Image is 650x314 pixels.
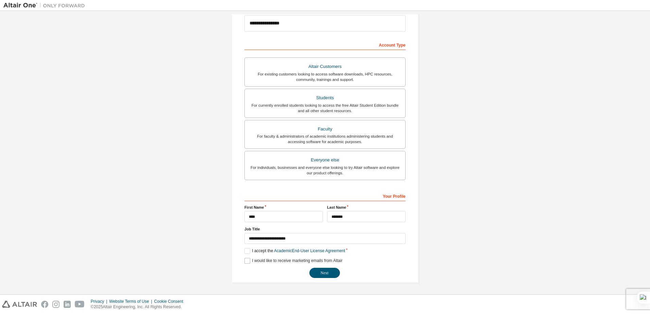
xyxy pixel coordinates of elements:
[327,205,406,210] label: Last Name
[75,301,85,308] img: youtube.svg
[249,103,401,114] div: For currently enrolled students looking to access the free Altair Student Edition bundle and all ...
[91,304,187,310] p: © 2025 Altair Engineering, Inc. All Rights Reserved.
[249,71,401,82] div: For existing customers looking to access software downloads, HPC resources, community, trainings ...
[244,190,406,201] div: Your Profile
[64,301,71,308] img: linkedin.svg
[249,62,401,71] div: Altair Customers
[154,299,187,304] div: Cookie Consent
[91,299,109,304] div: Privacy
[244,205,323,210] label: First Name
[244,226,406,232] label: Job Title
[3,2,88,9] img: Altair One
[249,134,401,144] div: For faculty & administrators of academic institutions administering students and accessing softwa...
[52,301,59,308] img: instagram.svg
[109,299,154,304] div: Website Terms of Use
[244,258,342,264] label: I would like to receive marketing emails from Altair
[249,124,401,134] div: Faculty
[41,301,48,308] img: facebook.svg
[274,248,345,253] a: Academic End-User License Agreement
[249,155,401,165] div: Everyone else
[249,93,401,103] div: Students
[244,248,345,254] label: I accept the
[2,301,37,308] img: altair_logo.svg
[309,268,340,278] button: Next
[244,39,406,50] div: Account Type
[249,165,401,176] div: For individuals, businesses and everyone else looking to try Altair software and explore our prod...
